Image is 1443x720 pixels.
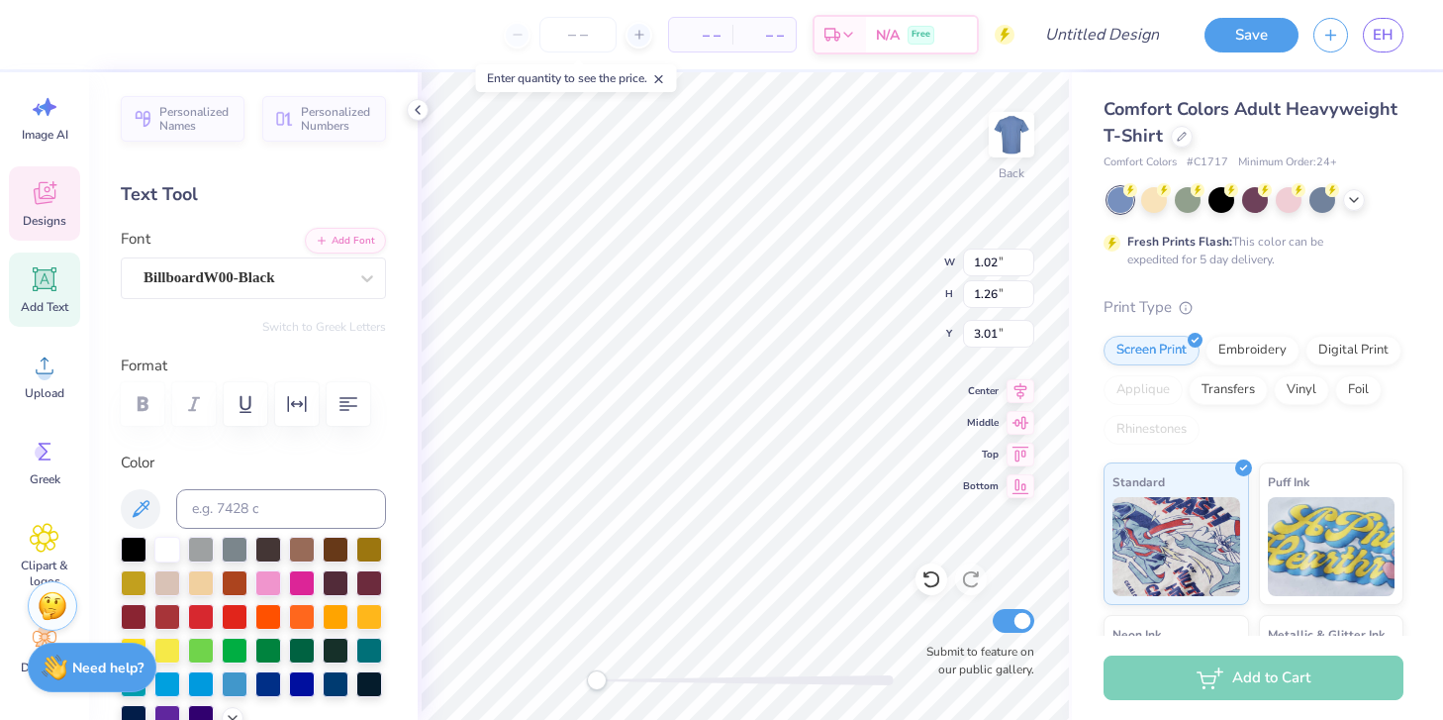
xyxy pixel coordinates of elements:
div: Back [999,164,1024,182]
span: Comfort Colors [1104,154,1177,171]
span: – – [744,25,784,46]
div: Text Tool [121,181,386,208]
span: Puff Ink [1268,471,1309,492]
label: Font [121,228,150,251]
span: Clipart & logos [12,558,77,589]
span: # C1717 [1187,154,1228,171]
img: Standard [1112,497,1240,596]
input: – – [539,17,617,52]
img: Puff Ink [1268,497,1395,596]
button: Personalized Numbers [262,96,386,142]
span: Middle [963,415,999,431]
div: Enter quantity to see the price. [476,64,677,92]
strong: Need help? [72,659,144,677]
span: Top [963,447,999,463]
span: Minimum Order: 24 + [1238,154,1337,171]
div: Applique [1104,375,1183,405]
div: Digital Print [1305,336,1401,365]
input: Untitled Design [1029,15,1175,54]
span: Neon Ink [1112,624,1161,645]
div: Transfers [1189,375,1268,405]
label: Color [121,452,386,474]
div: This color can be expedited for 5 day delivery. [1127,233,1371,268]
input: e.g. 7428 c [176,489,386,529]
span: Bottom [963,478,999,494]
a: EH [1363,18,1403,52]
span: EH [1373,24,1394,47]
span: Personalized Names [159,105,233,133]
span: Comfort Colors Adult Heavyweight T-Shirt [1104,97,1397,148]
div: Screen Print [1104,336,1200,365]
button: Switch to Greek Letters [262,319,386,335]
span: Greek [30,471,60,487]
label: Format [121,355,386,377]
span: Designs [23,213,66,229]
span: Upload [25,385,64,401]
button: Add Font [305,228,386,254]
strong: Fresh Prints Flash: [1127,234,1232,250]
label: Submit to feature on our public gallery. [915,643,1034,678]
img: Back [992,115,1031,154]
button: Save [1204,18,1299,52]
span: Free [912,28,930,42]
div: Rhinestones [1104,415,1200,445]
span: Center [963,383,999,399]
button: Personalized Names [121,96,244,142]
div: Print Type [1104,296,1403,319]
div: Accessibility label [587,670,607,690]
div: Vinyl [1274,375,1329,405]
span: Standard [1112,471,1165,492]
span: – – [681,25,721,46]
span: Metallic & Glitter Ink [1268,624,1385,645]
span: N/A [876,25,900,46]
div: Foil [1335,375,1382,405]
span: Add Text [21,299,68,315]
span: Personalized Numbers [301,105,374,133]
span: Image AI [22,127,68,143]
span: Decorate [21,660,68,675]
div: Embroidery [1205,336,1299,365]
